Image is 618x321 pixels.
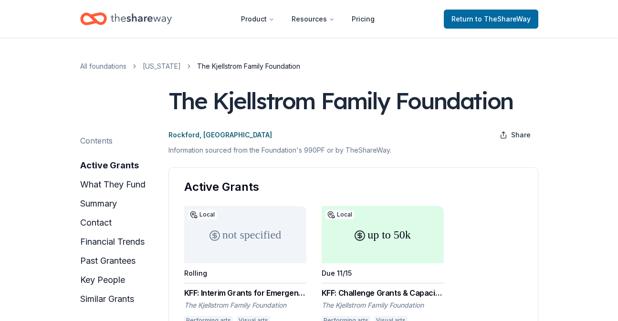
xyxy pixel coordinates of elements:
[168,145,538,156] p: Information sourced from the Foundation's 990PF or by TheShareWay.
[451,13,531,25] span: Return
[184,300,306,310] div: The Kjellstrom Family Foundation
[80,272,125,288] button: key people
[233,8,382,30] nav: Main
[80,177,146,192] button: what they fund
[322,269,352,277] div: Due 11/15
[80,135,113,146] div: Contents
[325,210,354,219] div: Local
[444,10,538,29] a: Returnto TheShareWay
[322,287,444,299] div: KFF: Challenge Grants & Capacity Building Grants
[284,10,342,29] button: Resources
[168,129,272,141] p: Rockford, [GEOGRAPHIC_DATA]
[322,206,444,263] div: up to 50k
[197,61,300,72] span: The Kjellstrom Family Foundation
[80,158,139,173] button: active grants
[188,210,217,219] div: Local
[233,10,282,29] button: Product
[184,179,523,195] div: Active Grants
[80,61,126,72] a: All foundations
[344,10,382,29] a: Pricing
[80,8,172,30] a: Home
[511,129,531,141] span: Share
[80,291,134,307] button: similar grants
[80,61,538,72] nav: breadcrumb
[80,253,136,269] button: past grantees
[184,287,306,299] div: KFF: Interim Grants for Emergent Matters
[492,125,538,145] button: Share
[168,87,513,114] div: The Kjellstrom Family Foundation
[475,15,531,23] span: to TheShareWay
[143,61,181,72] a: [US_STATE]
[80,234,145,249] button: financial trends
[322,300,444,310] div: The Kjellstrom Family Foundation
[184,206,306,263] div: not specified
[80,196,117,211] button: summary
[184,269,207,277] div: Rolling
[80,215,112,230] button: contact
